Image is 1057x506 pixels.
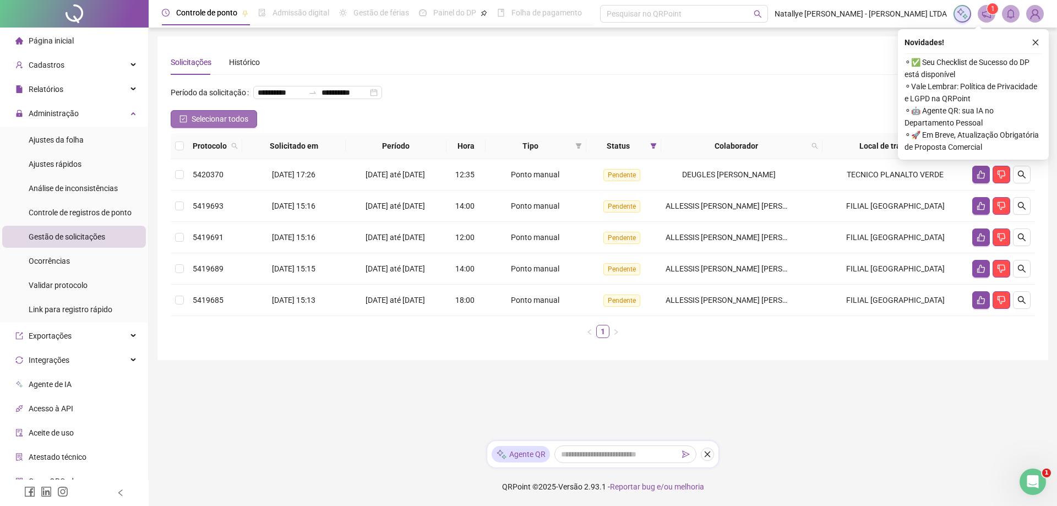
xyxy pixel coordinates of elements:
th: Solicitado em [242,133,346,159]
span: 5419689 [193,264,224,273]
span: left [586,329,593,335]
label: Período da solicitação [171,84,253,101]
span: filter [575,143,582,149]
span: filter [650,143,657,149]
span: ALLESSIS [PERSON_NAME] [PERSON_NAME] [PERSON_NAME] [666,233,881,242]
span: sun [339,9,347,17]
span: [DATE] até [DATE] [366,296,425,304]
button: right [609,325,623,338]
span: 14:00 [455,202,475,210]
span: [DATE] até [DATE] [366,170,425,179]
span: Pendente [603,169,640,181]
span: [DATE] 15:16 [272,233,315,242]
span: Acesso à API [29,404,73,413]
td: FILIAL [GEOGRAPHIC_DATA] [822,222,968,253]
span: Administração [29,109,79,118]
span: [DATE] 17:26 [272,170,315,179]
span: send [682,450,690,458]
span: dislike [997,264,1006,273]
sup: 1 [987,3,998,14]
span: Admissão digital [273,8,329,17]
span: to [308,88,317,97]
span: Ponto manual [511,264,559,273]
span: bell [1006,9,1016,19]
th: Hora [446,133,486,159]
span: 12:35 [455,170,475,179]
span: Natallye [PERSON_NAME] - [PERSON_NAME] LTDA [775,8,947,20]
li: 1 [596,325,609,338]
span: search [809,138,820,154]
span: home [15,37,23,45]
span: Integrações [29,356,69,364]
span: Ocorrências [29,257,70,265]
span: search [754,10,762,18]
span: solution [15,453,23,461]
span: file [15,85,23,93]
span: notification [982,9,991,19]
span: ⚬ Vale Lembrar: Política de Privacidade e LGPD na QRPoint [905,80,1042,105]
span: like [977,296,985,304]
span: search [231,143,238,149]
iframe: Intercom live chat [1020,469,1046,495]
span: ⚬ 🤖 Agente QR: sua IA no Departamento Pessoal [905,105,1042,129]
span: search [1017,264,1026,273]
span: qrcode [15,477,23,485]
span: Selecionar todos [192,113,248,125]
span: dislike [997,296,1006,304]
span: left [117,489,124,497]
span: linkedin [41,486,52,497]
span: 18:00 [455,296,475,304]
span: Gerar QRCode [29,477,78,486]
span: swap-right [308,88,317,97]
div: Solicitações [171,56,211,68]
span: right [613,329,619,335]
span: Protocolo [193,140,227,152]
span: [DATE] até [DATE] [366,264,425,273]
td: FILIAL [GEOGRAPHIC_DATA] [822,285,968,316]
span: Gestão de solicitações [29,232,105,241]
span: search [1017,170,1026,179]
span: export [15,332,23,340]
span: dislike [997,170,1006,179]
span: [DATE] 15:15 [272,264,315,273]
button: Selecionar todos [171,110,257,128]
span: dislike [997,202,1006,210]
span: close [704,450,711,458]
img: sparkle-icon.fc2bf0ac1784a2077858766a79e2daf3.svg [496,449,507,460]
span: check-square [179,115,187,123]
span: Pendente [603,263,640,275]
span: Versão [558,482,582,491]
span: search [1017,296,1026,304]
span: search [811,143,818,149]
span: Link para registro rápido [29,305,112,314]
footer: QRPoint © 2025 - 2.93.1 - [149,467,1057,506]
span: sync [15,356,23,364]
span: Ponto manual [511,202,559,210]
button: left [583,325,596,338]
span: ⚬ ✅ Seu Checklist de Sucesso do DP está disponível [905,56,1042,80]
span: Controle de registros de ponto [29,208,132,217]
span: pushpin [242,10,248,17]
span: 5419691 [193,233,224,242]
span: Pendente [603,200,640,213]
td: TECNICO PLANALTO VERDE [822,159,968,191]
span: Painel do DP [433,8,476,17]
td: FILIAL [GEOGRAPHIC_DATA] [822,253,968,285]
span: dislike [997,233,1006,242]
span: Local de trabalho [827,140,952,152]
span: Validar protocolo [29,281,88,290]
span: like [977,202,985,210]
span: Exportações [29,331,72,340]
span: Ponto manual [511,170,559,179]
span: Ajustes rápidos [29,160,81,168]
span: Controle de ponto [176,8,237,17]
span: close [1032,39,1039,46]
span: lock [15,110,23,117]
img: 81186 [1027,6,1043,22]
span: Folha de pagamento [511,8,582,17]
span: like [977,170,985,179]
span: [DATE] até [DATE] [366,202,425,210]
span: search [1017,233,1026,242]
span: file-done [258,9,266,17]
span: Ajustes da folha [29,135,84,144]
